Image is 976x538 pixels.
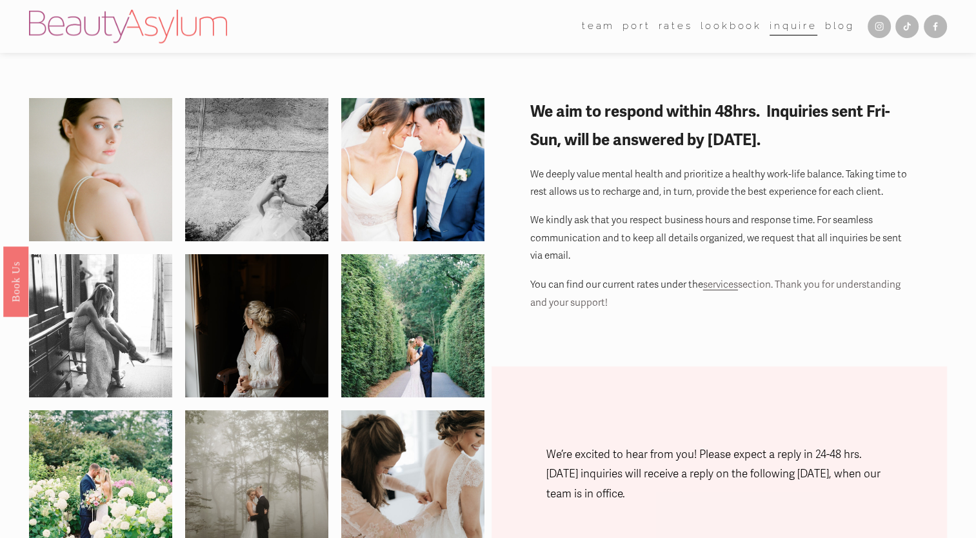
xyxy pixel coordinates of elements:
a: Blog [825,17,855,36]
a: folder dropdown [582,17,615,36]
a: Rates [658,17,692,36]
img: 14231398_1259601320717584_5710543027062833933_o.jpg [29,231,172,421]
p: We’re excited to hear from you! Please expect a reply in 24-48 hrs. [DATE] inquiries will receive... [546,445,892,504]
a: TikTok [895,15,919,38]
img: 543JohnSaraWedding4.16.16.jpg [150,98,364,241]
img: a&b-122.jpg [150,254,364,397]
a: Instagram [868,15,891,38]
img: 14241554_1259623257382057_8150699157505122959_o.jpg [341,231,484,421]
a: Facebook [924,15,947,38]
a: Inquire [770,17,817,36]
a: services [703,279,738,290]
p: You can find our current rates under the [530,275,908,312]
strong: We aim to respond within 48hrs. Inquiries sent Fri-Sun, will be answered by [DATE]. [530,102,890,150]
img: 000019690009-2.jpg [29,72,172,268]
a: Book Us [3,246,28,317]
img: Beauty Asylum | Bridal Hair &amp; Makeup Charlotte &amp; Atlanta [29,10,227,43]
img: 559c330b111a1$!x900.jpg [341,75,484,265]
p: We deeply value mental health and prioritize a healthy work-life balance. Taking time to rest all... [530,166,908,201]
span: team [582,17,615,35]
a: Lookbook [701,17,762,36]
a: port [622,17,650,36]
span: section. Thank you for understanding and your support! [530,279,902,308]
p: We kindly ask that you respect business hours and response time. For seamless communication and t... [530,212,908,264]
